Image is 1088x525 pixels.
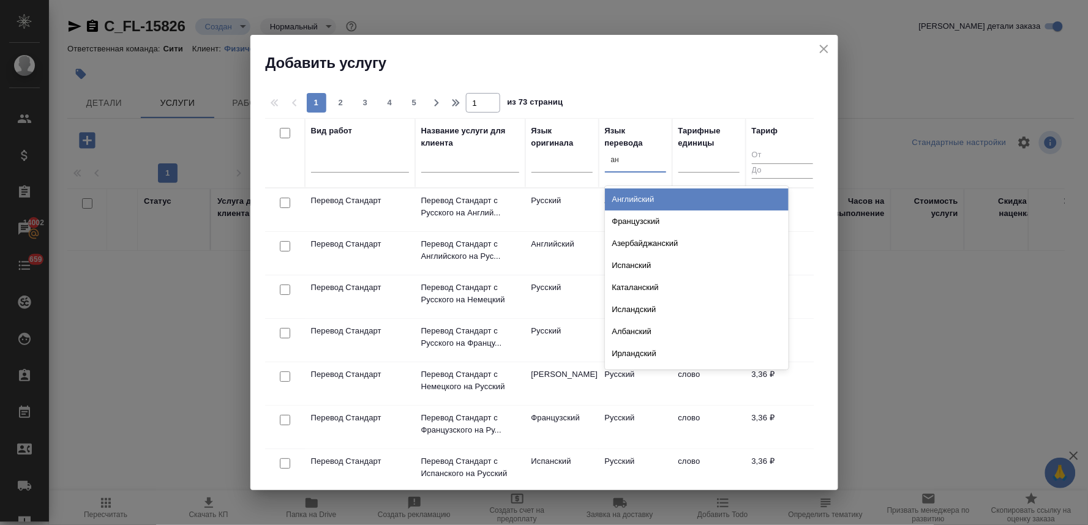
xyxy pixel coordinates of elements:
p: Перевод Стандарт [311,325,409,337]
p: Перевод Стандарт [311,281,409,294]
p: Перевод Стандарт [311,412,409,424]
div: Английский [605,188,789,210]
h2: Добавить услугу [266,53,838,73]
div: Албанский [605,321,789,343]
td: Русский [599,449,672,492]
span: 3 [356,97,375,109]
span: 5 [405,97,424,109]
div: Исландский [605,299,789,321]
td: Испанский [525,449,599,492]
td: Русский [599,406,672,449]
div: Название услуги для клиента [421,125,519,149]
p: Перевод Стандарт с Французского на Ру... [421,412,519,436]
p: Перевод Стандарт с Английского на Рус... [421,238,519,262]
td: 3,36 ₽ [746,406,819,449]
p: Перевод Стандарт с Русского на Францу... [421,325,519,349]
input: До [752,163,813,179]
button: close [815,40,833,58]
div: Испанский [605,255,789,277]
td: Русский [599,232,672,275]
input: От [752,148,813,163]
p: Перевод Стандарт с Русского на Немецкий [421,281,519,306]
p: Перевод Стандарт [311,368,409,381]
span: 4 [380,97,400,109]
div: Французский [605,210,789,233]
td: слово [672,406,746,449]
button: 3 [356,93,375,113]
td: Русский [599,362,672,405]
p: Перевод Стандарт [311,238,409,250]
div: Вид работ [311,125,353,137]
td: [PERSON_NAME] [525,362,599,405]
p: Перевод Стандарт [311,195,409,207]
td: Английский [525,232,599,275]
td: Английский [599,188,672,231]
p: Перевод Стандарт [311,455,409,467]
button: 4 [380,93,400,113]
span: 2 [331,97,351,109]
td: Французский [599,319,672,362]
td: Русский [525,319,599,362]
div: Азербайджанский [605,233,789,255]
p: Перевод Стандарт с Немецкого на Русский [421,368,519,393]
td: Русский [525,275,599,318]
td: [PERSON_NAME] [599,275,672,318]
button: 2 [331,93,351,113]
div: Язык перевода [605,125,666,149]
span: из 73 страниц [508,95,563,113]
td: слово [672,449,746,492]
button: 5 [405,93,424,113]
td: 3,36 ₽ [746,362,819,405]
div: Тарифные единицы [678,125,740,149]
div: Язык оригинала [531,125,593,149]
td: 3,36 ₽ [746,449,819,492]
div: Тариф [752,125,778,137]
div: Африканский [605,365,789,387]
div: Ирландский [605,343,789,365]
td: слово [672,362,746,405]
p: Перевод Стандарт с Испанского на Русский [421,455,519,480]
div: Каталанский [605,277,789,299]
td: Русский [525,188,599,231]
td: Французский [525,406,599,449]
p: Перевод Стандарт с Русского на Англий... [421,195,519,219]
